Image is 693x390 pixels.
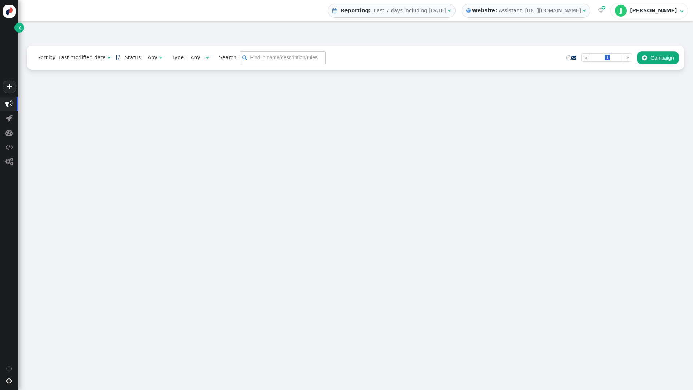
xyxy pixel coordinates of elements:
[6,115,13,122] span: 
[5,143,13,151] span: 
[680,9,683,14] span: 
[498,7,581,14] div: Assistant: [URL][DOMAIN_NAME]
[448,8,451,13] span: 
[214,55,238,60] span: Search:
[240,51,326,64] input: Find in name/description/rules
[602,5,605,11] span: 
[37,54,105,61] div: Sort by: Last modified date
[581,53,590,62] a: «
[605,55,610,60] span: 1
[206,55,209,60] span: 
[332,8,337,13] span: 
[630,8,678,14] div: [PERSON_NAME]
[623,53,632,62] a: »
[19,24,22,31] span: 
[242,54,247,61] span: 
[191,54,200,61] div: Any
[374,8,446,13] span: Last 7 days including [DATE]
[3,81,16,93] a: +
[159,55,162,60] span: 
[120,54,143,61] span: Status:
[107,55,110,60] span: 
[3,5,16,18] img: logo-icon.svg
[148,54,157,61] div: Any
[642,55,647,61] span: 
[115,55,120,60] span: Sorted in descending order
[339,8,372,13] b: Reporting:
[5,100,13,107] span: 
[466,7,471,14] span: 
[14,23,24,33] a: 
[167,54,186,61] span: Type:
[571,55,576,60] a: 
[115,55,120,60] a: 
[6,378,12,383] span: 
[5,129,13,136] span: 
[471,7,499,14] b: Website:
[583,8,586,13] span: 
[5,158,13,165] span: 
[615,5,627,16] div: J
[637,51,679,64] button: Campaign
[202,56,206,60] img: loading.gif
[597,7,605,14] a:  
[598,8,604,13] span: 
